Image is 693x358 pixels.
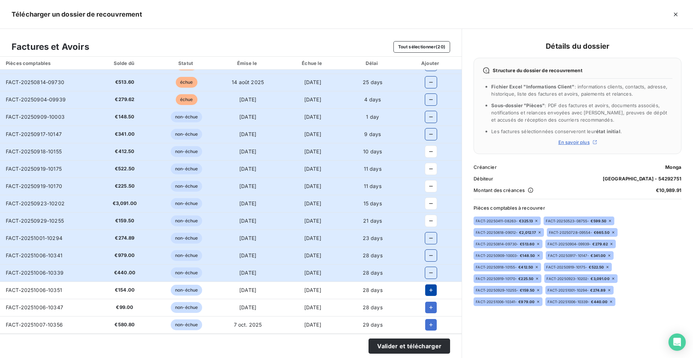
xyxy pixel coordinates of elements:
span: €2,012.17 [519,230,536,235]
span: non-échue [171,319,202,330]
div: Solde dû [93,60,156,67]
div: Ajouter [401,60,460,67]
span: échue [176,77,197,88]
td: 23 days [345,230,400,247]
div: Délai [347,60,399,67]
span: €154.00 [98,287,152,294]
span: FACT-20250917-10147 [6,131,62,137]
span: €341.00 [590,253,606,258]
div: FACT-20251006-10339 - [548,299,607,304]
td: 10 days [345,143,400,160]
span: FACT-20250904-09939 [6,96,66,102]
div: FACT-20250919-10175 - [546,265,604,270]
span: Montant des créances [474,187,525,193]
td: [DATE] [280,195,345,212]
span: €3,091.00 [98,200,152,207]
div: Émise le [217,60,279,67]
span: FACT-20251007-10356 [6,322,63,328]
td: [DATE] [215,160,280,178]
span: €3,091.00 [590,276,609,281]
h4: Détails du dossier [474,40,681,52]
td: [DATE] [215,126,280,143]
td: [DATE] [280,212,345,230]
span: non-échue [171,250,202,261]
span: non-échue [171,146,202,157]
td: [DATE] [280,108,345,126]
div: FACT-20250411-08263 - [476,218,533,223]
span: FACT-20250929-10255 [6,218,64,224]
span: non-échue [171,198,202,209]
td: 21 days [345,212,400,230]
span: FACT-20250909-10003 [6,114,65,120]
span: €325.13 [519,218,533,223]
div: Statut [159,60,214,67]
span: FACT-20250919-10175 [6,166,62,172]
span: non-échue [171,129,202,140]
span: €665.50 [594,230,610,235]
span: €10,989.91 [656,187,682,193]
td: [DATE] [215,195,280,212]
span: FACT-20251006-10347 [6,304,63,310]
td: [DATE] [215,281,280,299]
span: €148.50 [98,113,152,121]
td: [DATE] [280,281,345,299]
span: €148.50 [520,253,535,258]
h3: Factures et Avoirs [12,40,89,53]
span: €440.00 [591,299,607,304]
span: Monga [665,164,681,170]
td: 29 days [345,316,400,333]
td: 25 days [345,74,400,91]
span: €979.00 [518,299,535,304]
span: FACT-20250918-10155 [6,148,62,154]
span: €341.00 [98,131,152,138]
td: [DATE] [280,247,345,264]
td: 11 days [345,160,400,178]
td: [DATE] [215,299,280,316]
td: [DATE] [280,143,345,160]
div: FACT-20250618-09012 - [476,230,536,235]
span: €99.00 [98,304,152,311]
span: non-échue [171,112,202,122]
span: FACT-20250919-10170 [6,183,62,189]
span: FACT-20250923-10202 [6,200,65,206]
span: €513.60 [98,79,152,86]
td: [DATE] [280,316,345,333]
span: [GEOGRAPHIC_DATA] - 54292751 [603,176,681,182]
td: [DATE] [215,230,280,247]
span: non-échue [171,302,202,313]
span: non-échue [171,163,202,174]
td: [DATE] [280,160,345,178]
td: 4 days [345,91,400,108]
td: 28 days [345,299,400,316]
div: FACT-20250923-10202 - [546,276,609,281]
span: €225.50 [518,276,533,281]
div: Open Intercom Messenger [668,333,686,351]
div: FACT-20250523-08755 - [546,218,606,223]
span: €159.50 [98,217,152,224]
div: FACT-20250728-09554 - [549,230,610,235]
span: Sous-dossier "Pièces" [491,102,545,108]
span: Créancier [474,164,496,170]
span: €522.50 [589,265,604,270]
td: [DATE] [280,299,345,316]
span: €274.89 [98,235,152,242]
td: [DATE] [280,126,345,143]
td: 11 days [345,178,400,195]
span: €580.80 [98,321,152,328]
span: : PDF des factures et avoirs, documents associés, notifications et relances envoyées avec [PERSON... [491,102,667,123]
span: Structure du dossier de recouvrement [493,67,582,73]
div: FACT-20250919-10170 - [476,276,533,281]
span: €274.89 [590,288,606,293]
td: 1 day [345,108,400,126]
div: FACT-20250904-09939 - [548,241,608,246]
span: €279.62 [592,241,608,246]
span: non-échue [171,181,202,192]
div: FACT-20250909-10003 - [476,253,535,258]
span: €522.50 [98,165,152,173]
div: Échue le [282,60,344,67]
span: €412.50 [518,265,533,270]
span: FACT-20251006-10341 [6,252,62,258]
button: Valider et télécharger [369,339,450,354]
span: non-échue [171,233,202,244]
div: Pièces comptables [1,60,91,67]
